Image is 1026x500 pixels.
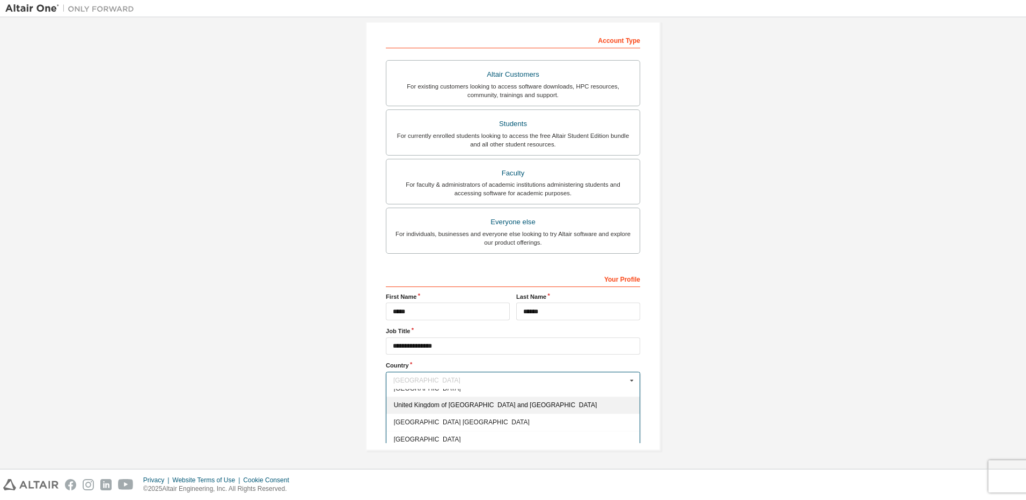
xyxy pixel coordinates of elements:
[386,270,640,287] div: Your Profile
[394,436,633,443] span: [GEOGRAPHIC_DATA]
[393,180,633,197] div: For faculty & administrators of academic institutions administering students and accessing softwa...
[393,67,633,82] div: Altair Customers
[118,479,134,490] img: youtube.svg
[394,419,633,425] span: [GEOGRAPHIC_DATA] [GEOGRAPHIC_DATA]
[393,116,633,131] div: Students
[143,476,172,484] div: Privacy
[386,361,640,370] label: Country
[393,215,633,230] div: Everyone else
[172,476,243,484] div: Website Terms of Use
[386,327,640,335] label: Job Title
[386,292,510,301] label: First Name
[394,402,633,408] span: United Kingdom of [GEOGRAPHIC_DATA] and [GEOGRAPHIC_DATA]
[143,484,296,494] p: © 2025 Altair Engineering, Inc. All Rights Reserved.
[83,479,94,490] img: instagram.svg
[243,476,295,484] div: Cookie Consent
[5,3,140,14] img: Altair One
[393,230,633,247] div: For individuals, businesses and everyone else looking to try Altair software and explore our prod...
[3,479,58,490] img: altair_logo.svg
[393,131,633,149] div: For currently enrolled students looking to access the free Altair Student Edition bundle and all ...
[65,479,76,490] img: facebook.svg
[393,82,633,99] div: For existing customers looking to access software downloads, HPC resources, community, trainings ...
[393,166,633,181] div: Faculty
[516,292,640,301] label: Last Name
[386,31,640,48] div: Account Type
[394,385,633,391] span: [GEOGRAPHIC_DATA]
[100,479,112,490] img: linkedin.svg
